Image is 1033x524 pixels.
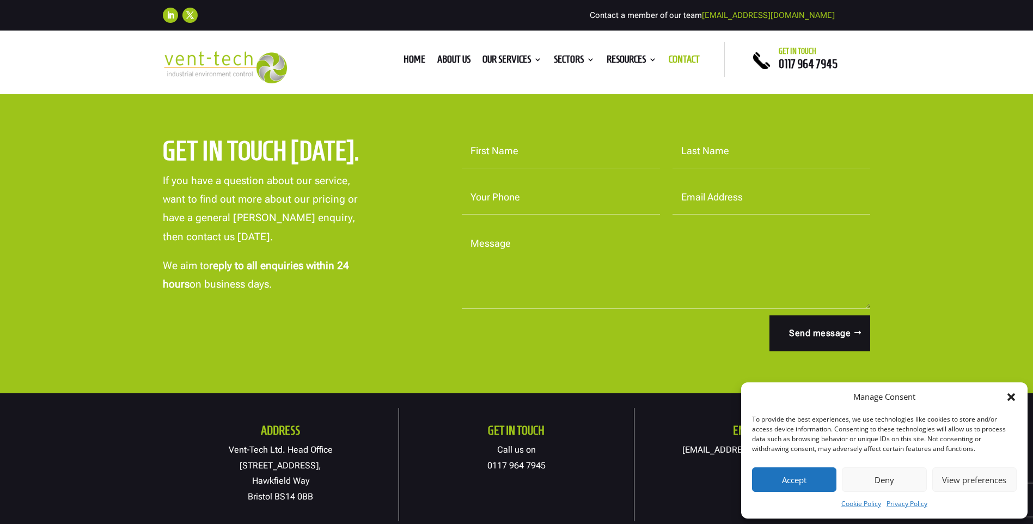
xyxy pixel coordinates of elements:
span: on business days. [190,278,272,290]
span: If you have a question about our service, want to find out more about our pricing or have a gener... [163,174,358,243]
a: Sectors [554,56,595,68]
div: Manage Consent [853,391,915,404]
a: Privacy Policy [887,497,927,510]
p: Call us on [399,442,634,474]
input: Email Address [673,181,871,215]
span: Contact a member of our team [590,10,835,20]
a: Follow on X [182,8,198,23]
a: Cookie Policy [841,497,881,510]
input: First Name [462,135,660,168]
input: Last Name [673,135,871,168]
input: Your Phone [462,181,660,215]
img: 2023-09-27T08_35_16.549ZVENT-TECH---Clear-background [163,51,288,83]
a: Our Services [482,56,542,68]
p: Vent-Tech Ltd. Head Office [STREET_ADDRESS], Hawkfield Way Bristol BS14 0BB [163,442,399,505]
h2: Address [163,424,399,442]
a: About us [437,56,470,68]
div: To provide the best experiences, we use technologies like cookies to store and/or access device i... [752,415,1016,454]
a: 0117 964 7945 [779,57,838,70]
h2: Get in touch [DATE]. [163,135,390,173]
a: Resources [607,56,657,68]
h2: Get in touch [399,424,634,442]
button: View preferences [932,467,1017,492]
button: Deny [842,467,926,492]
button: Accept [752,467,836,492]
a: [EMAIL_ADDRESS][DOMAIN_NAME] [702,10,835,20]
a: 0117 964 7945 [487,460,546,471]
button: Send message [769,315,870,351]
a: Contact [669,56,700,68]
a: [EMAIL_ADDRESS][DOMAIN_NAME] [682,444,823,455]
a: Follow on LinkedIn [163,8,178,23]
strong: reply to all enquiries within 24 hours [163,259,349,290]
div: Close dialog [1006,392,1017,403]
a: Home [404,56,425,68]
span: We aim to [163,259,209,272]
span: Get in touch [779,47,816,56]
h2: Email us [634,424,870,442]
